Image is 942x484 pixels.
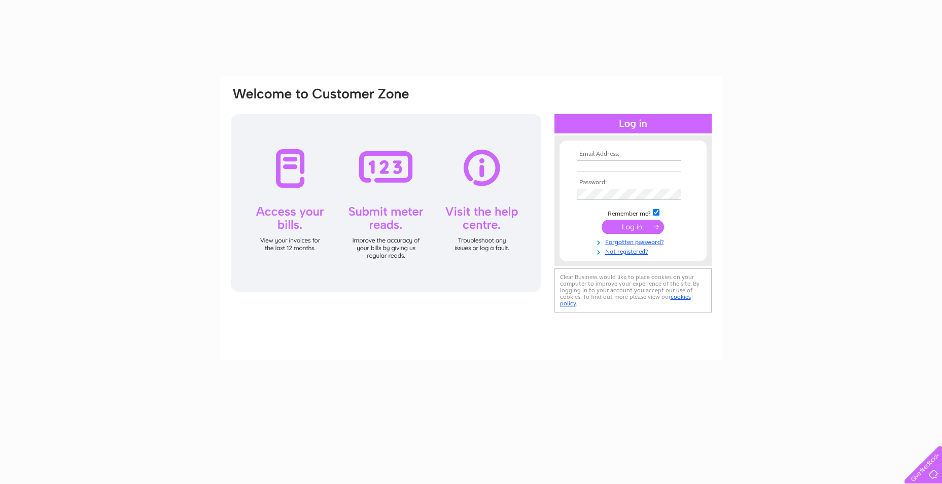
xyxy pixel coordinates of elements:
[554,268,712,313] div: Clear Business would like to place cookies on your computer to improve your experience of the sit...
[574,179,692,186] th: Password:
[574,151,692,158] th: Email Address:
[577,236,692,246] a: Forgotten password?
[602,220,664,234] input: Submit
[560,293,691,307] a: cookies policy
[577,246,692,256] a: Not registered?
[574,208,692,218] td: Remember me?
